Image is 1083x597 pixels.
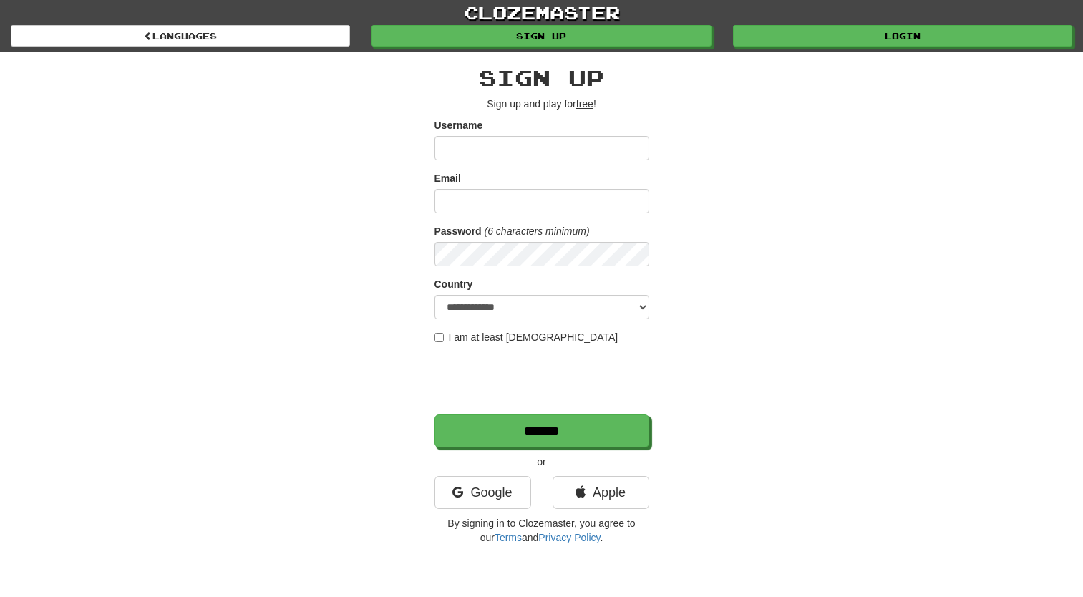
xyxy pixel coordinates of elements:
a: Google [434,476,531,509]
a: Apple [553,476,649,509]
label: Password [434,224,482,238]
label: Country [434,277,473,291]
p: Sign up and play for ! [434,97,649,111]
p: or [434,455,649,469]
u: free [576,98,593,110]
a: Privacy Policy [538,532,600,543]
label: Username [434,118,483,132]
p: By signing in to Clozemaster, you agree to our and . [434,516,649,545]
em: (6 characters minimum) [485,225,590,237]
h2: Sign up [434,66,649,89]
a: Languages [11,25,350,47]
a: Terms [495,532,522,543]
input: I am at least [DEMOGRAPHIC_DATA] [434,333,444,342]
label: I am at least [DEMOGRAPHIC_DATA] [434,330,618,344]
label: Email [434,171,461,185]
a: Login [733,25,1072,47]
iframe: reCAPTCHA [434,351,652,407]
a: Sign up [371,25,711,47]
